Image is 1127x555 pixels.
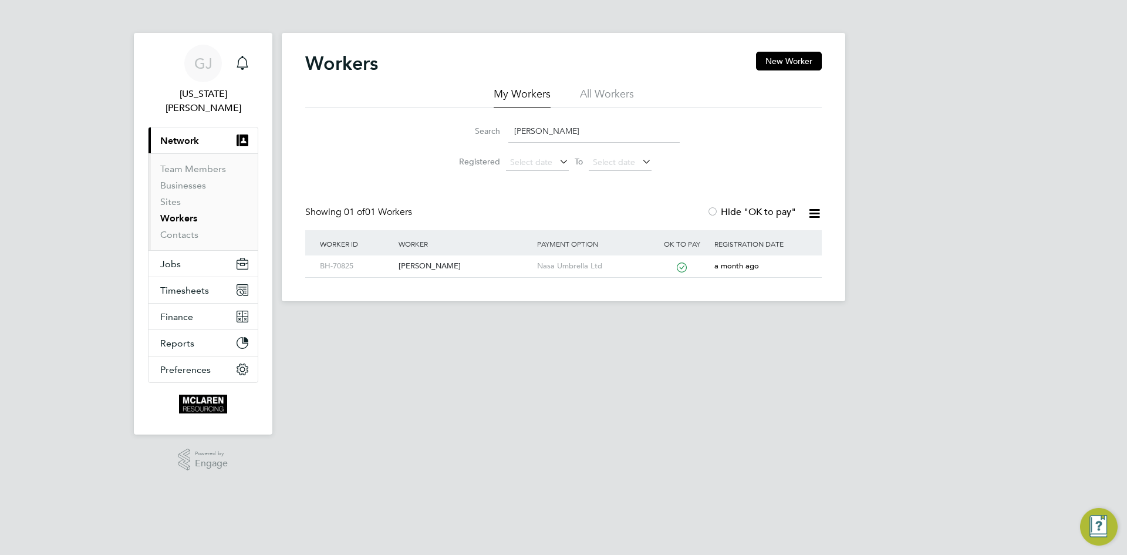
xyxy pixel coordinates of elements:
div: [PERSON_NAME] [396,255,534,277]
a: Powered byEngage [178,449,228,471]
span: Powered by [195,449,228,459]
div: BH-70825 [317,255,396,277]
span: Select date [593,157,635,167]
a: BH-70825[PERSON_NAME]Nasa Umbrella Ltda month ago [317,255,810,265]
label: Hide "OK to pay" [707,206,796,218]
span: Timesheets [160,285,209,296]
div: Network [149,153,258,250]
input: Name, email or phone number [508,120,680,143]
span: Finance [160,311,193,322]
span: Select date [510,157,552,167]
span: Engage [195,459,228,469]
a: Businesses [160,180,206,191]
a: Team Members [160,163,226,174]
div: Payment Option [534,230,653,257]
button: Network [149,127,258,153]
li: All Workers [580,87,634,108]
div: OK to pay [652,230,711,257]
li: My Workers [494,87,551,108]
span: GJ [194,56,212,71]
div: Registration Date [711,230,810,257]
a: Workers [160,213,197,224]
button: Finance [149,304,258,329]
label: Registered [447,156,500,167]
span: Reports [160,338,194,349]
span: 01 Workers [344,206,412,218]
div: Nasa Umbrella Ltd [534,255,653,277]
a: Go to home page [148,395,258,413]
button: Engage Resource Center [1080,508,1118,546]
span: 01 of [344,206,365,218]
a: Contacts [160,229,198,240]
a: Sites [160,196,181,207]
button: Jobs [149,251,258,277]
span: To [571,154,586,169]
span: a month ago [714,261,759,271]
button: Reports [149,330,258,356]
button: New Worker [756,52,822,70]
h2: Workers [305,52,378,75]
img: mclaren-logo-retina.png [179,395,227,413]
nav: Main navigation [134,33,272,435]
button: Preferences [149,356,258,382]
button: Timesheets [149,277,258,303]
div: Worker ID [317,230,396,257]
span: Jobs [160,258,181,270]
a: GJ[US_STATE][PERSON_NAME] [148,45,258,115]
span: Preferences [160,364,211,375]
span: Network [160,135,199,146]
div: Worker [396,230,534,257]
span: Georgia Jesson [148,87,258,115]
label: Search [447,126,500,136]
div: Showing [305,206,414,218]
